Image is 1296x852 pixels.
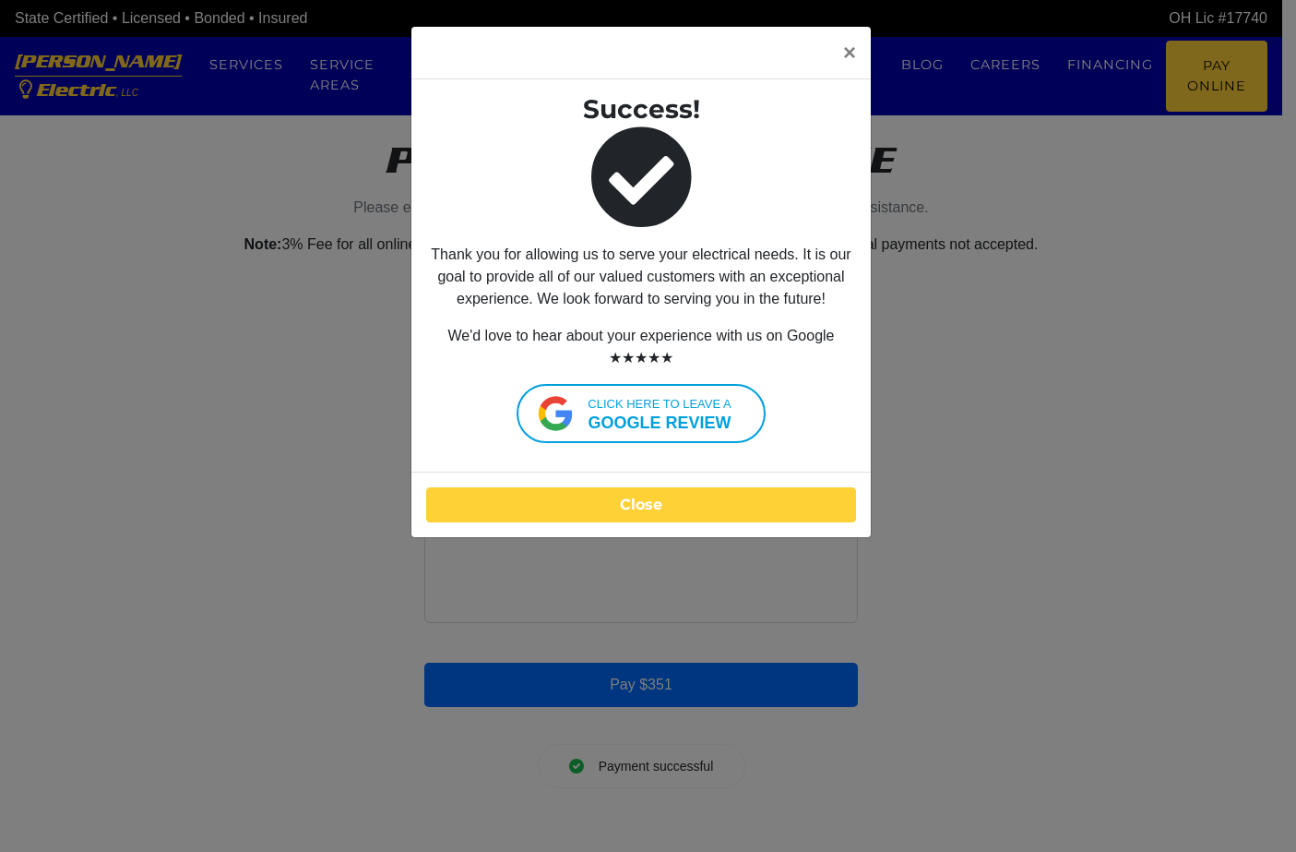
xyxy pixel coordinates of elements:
[426,244,856,310] p: Thank you for allowing us to serve your electrical needs. It is our goal to provide all of our va...
[565,414,755,432] strong: google review
[441,27,871,78] button: Close
[426,325,856,369] p: We'd love to hear about your experience with us on Google ★★★★★
[426,487,856,522] button: Close
[426,94,856,126] h3: Success!
[517,384,766,443] a: Click here to leave agoogle review
[843,42,856,64] span: ×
